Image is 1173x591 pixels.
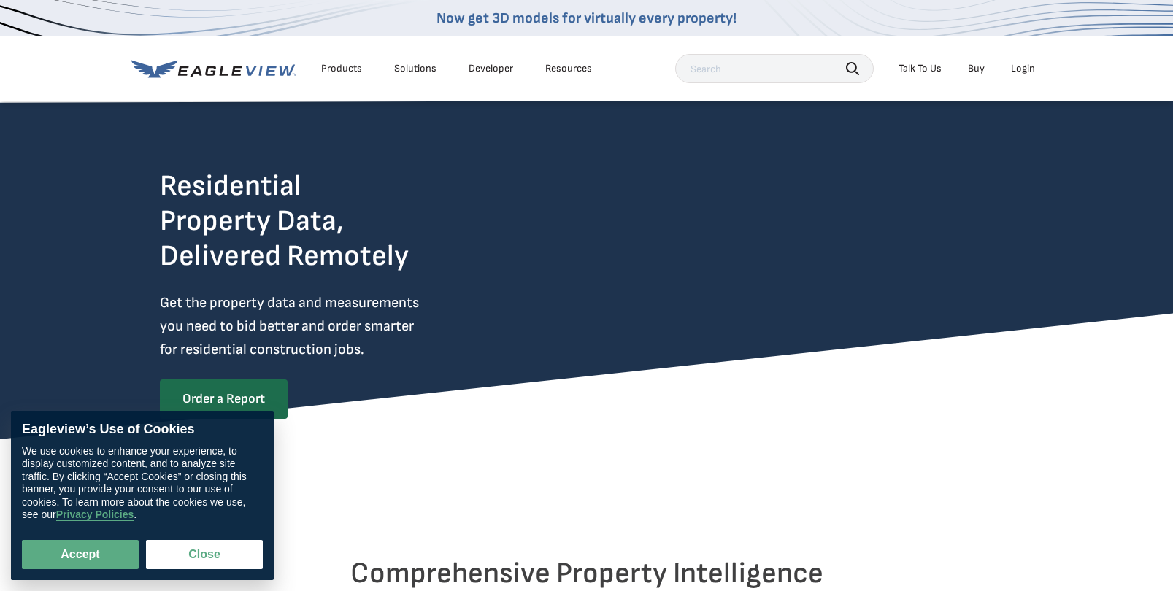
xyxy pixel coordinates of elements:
[22,445,263,522] div: We use cookies to enhance your experience, to display customized content, and to analyze site tra...
[160,556,1014,591] h2: Comprehensive Property Intelligence
[968,62,985,75] a: Buy
[1011,62,1035,75] div: Login
[436,9,737,27] a: Now get 3D models for virtually every property!
[56,509,134,522] a: Privacy Policies
[160,379,288,419] a: Order a Report
[675,54,874,83] input: Search
[321,62,362,75] div: Products
[160,291,480,361] p: Get the property data and measurements you need to bid better and order smarter for residential c...
[22,422,263,438] div: Eagleview’s Use of Cookies
[394,62,436,75] div: Solutions
[22,540,139,569] button: Accept
[899,62,942,75] div: Talk To Us
[469,62,513,75] a: Developer
[545,62,592,75] div: Resources
[160,169,409,274] h2: Residential Property Data, Delivered Remotely
[146,540,263,569] button: Close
